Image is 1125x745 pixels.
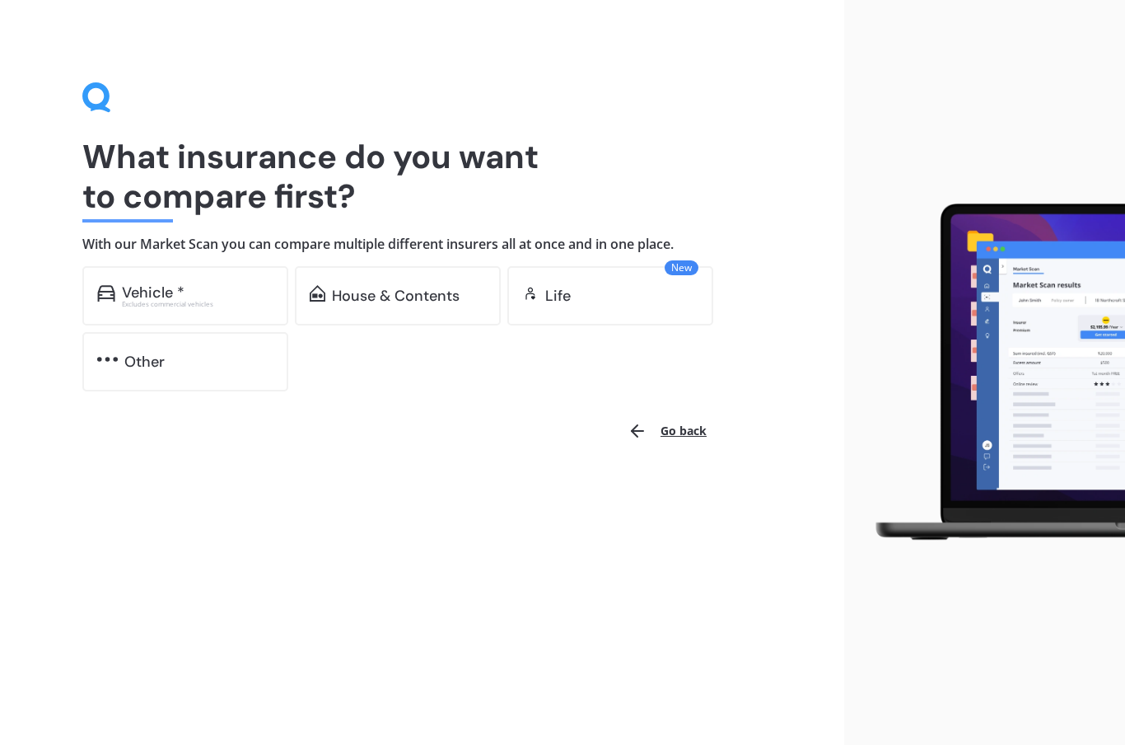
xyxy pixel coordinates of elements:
[122,284,184,301] div: Vehicle *
[97,285,115,302] img: car.f15378c7a67c060ca3f3.svg
[310,285,325,302] img: home-and-contents.b802091223b8502ef2dd.svg
[545,288,571,304] div: Life
[618,411,717,451] button: Go back
[522,285,539,302] img: life.f720d6a2d7cdcd3ad642.svg
[122,301,273,307] div: Excludes commercial vehicles
[665,260,698,275] span: New
[82,137,762,216] h1: What insurance do you want to compare first?
[332,288,460,304] div: House & Contents
[82,236,762,253] h4: With our Market Scan you can compare multiple different insurers all at once and in one place.
[97,351,118,368] img: other.81dba5aafe580aa69f38.svg
[124,354,165,370] div: Other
